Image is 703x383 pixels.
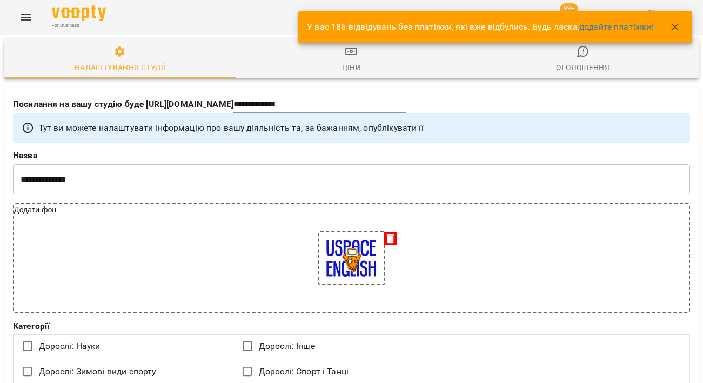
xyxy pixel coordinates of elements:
[39,122,424,135] p: Тут ви можете налаштувати інформацію про вашу діяльність та, за бажанням, опублікувати її
[556,61,610,74] div: Оголошення
[342,61,361,74] div: Ціни
[319,232,384,284] img: 22095fe759f41fd1be0d50b00e62fc10.png
[13,322,690,331] label: Категорії
[52,5,106,21] img: Voopty Logo
[259,365,349,378] span: Дорослі: Спорт і Танці
[52,22,106,29] span: For Business
[13,98,233,111] p: Посилання на вашу студію буде [URL][DOMAIN_NAME]
[39,365,156,378] span: Дорослі: Зимові види спорту
[259,340,315,353] span: Дорослі: Інше
[13,4,39,30] button: Menu
[560,3,578,14] span: 99+
[13,151,690,160] label: Назва
[579,22,654,32] a: додайте платіжки!
[307,21,653,33] p: У вас 186 відвідувань без платіжки, які вже відбулись. Будь ласка,
[39,340,101,353] span: Дорослі: Науки
[75,61,165,74] div: Налаштування студії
